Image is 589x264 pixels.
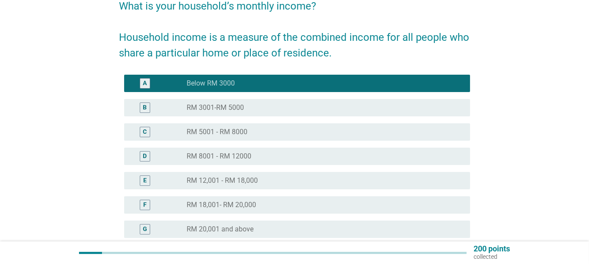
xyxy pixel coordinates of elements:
[187,201,256,209] label: RM 18,001- RM 20,000
[187,152,251,161] label: RM 8001 - RM 12000
[143,201,147,210] div: F
[187,103,244,112] label: RM 3001-RM 5000
[143,176,147,185] div: E
[143,152,147,161] div: D
[187,176,258,185] label: RM 12,001 - RM 18,000
[187,79,235,88] label: Below RM 3000
[474,253,510,261] p: collected
[143,103,147,112] div: B
[143,225,147,234] div: G
[187,225,253,234] label: RM 20,001 and above
[143,128,147,137] div: C
[187,128,247,136] label: RM 5001 - RM 8000
[474,245,510,253] p: 200 points
[143,79,147,88] div: A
